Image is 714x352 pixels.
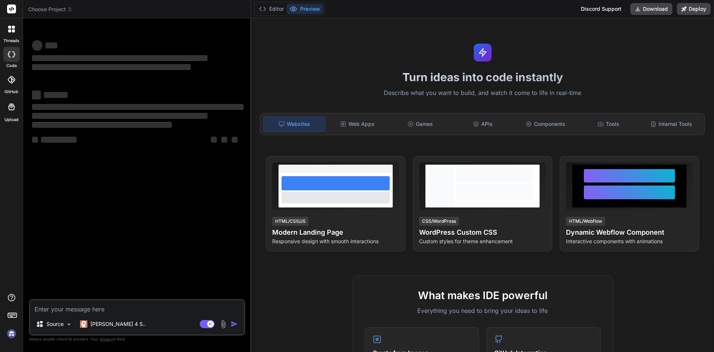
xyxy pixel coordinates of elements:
[3,38,19,44] label: threads
[44,92,68,98] span: ‌
[28,6,73,13] span: Choose Project
[272,227,399,238] h4: Modern Landing Page
[32,55,208,61] span: ‌
[515,116,576,132] div: Components
[32,122,172,128] span: ‌
[365,288,601,303] h2: What makes IDE powerful
[32,40,42,51] span: ‌
[46,320,64,328] p: Source
[272,217,309,226] div: HTML/CSS/JS
[5,327,18,340] img: signin
[32,113,208,119] span: ‌
[90,320,146,328] p: [PERSON_NAME] 4 S..
[419,217,459,226] div: CSS/WordPress
[327,116,388,132] div: Web Apps
[566,227,693,238] h4: Dynamic Webflow Component
[32,104,244,110] span: ‌
[221,137,227,143] span: ‌
[256,4,287,14] button: Editor
[272,238,399,245] p: Responsive design with smooth interactions
[232,137,238,143] span: ‌
[32,137,38,143] span: ‌
[390,116,451,132] div: Games
[566,217,605,226] div: HTML/Webflow
[32,91,41,99] span: ‌
[45,42,57,48] span: ‌
[32,64,191,70] span: ‌
[80,320,87,328] img: Claude 4 Sonnet
[219,320,228,329] img: attachment
[211,137,217,143] span: ‌
[566,238,693,245] p: Interactive components with animations
[6,63,17,69] label: code
[365,306,601,315] p: Everything you need to bring your ideas to life
[576,3,626,15] div: Discord Support
[4,117,19,123] label: Upload
[287,4,323,14] button: Preview
[452,116,514,132] div: APIs
[255,70,710,84] h1: Turn ideas into code instantly
[255,88,710,98] p: Describe what you want to build, and watch it come to life in real-time
[263,116,325,132] div: Websites
[578,116,639,132] div: Tools
[66,321,72,327] img: Pick Models
[419,227,546,238] h4: WordPress Custom CSS
[100,337,113,341] span: privacy
[419,238,546,245] p: Custom styles for theme enhancement
[29,336,245,343] p: Always double-check its answers. Your in Bind
[630,3,672,15] button: Download
[231,320,238,328] img: icon
[640,116,702,132] div: Internal Tools
[4,89,18,95] label: GitHub
[677,3,711,15] button: Deploy
[41,137,77,143] span: ‌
